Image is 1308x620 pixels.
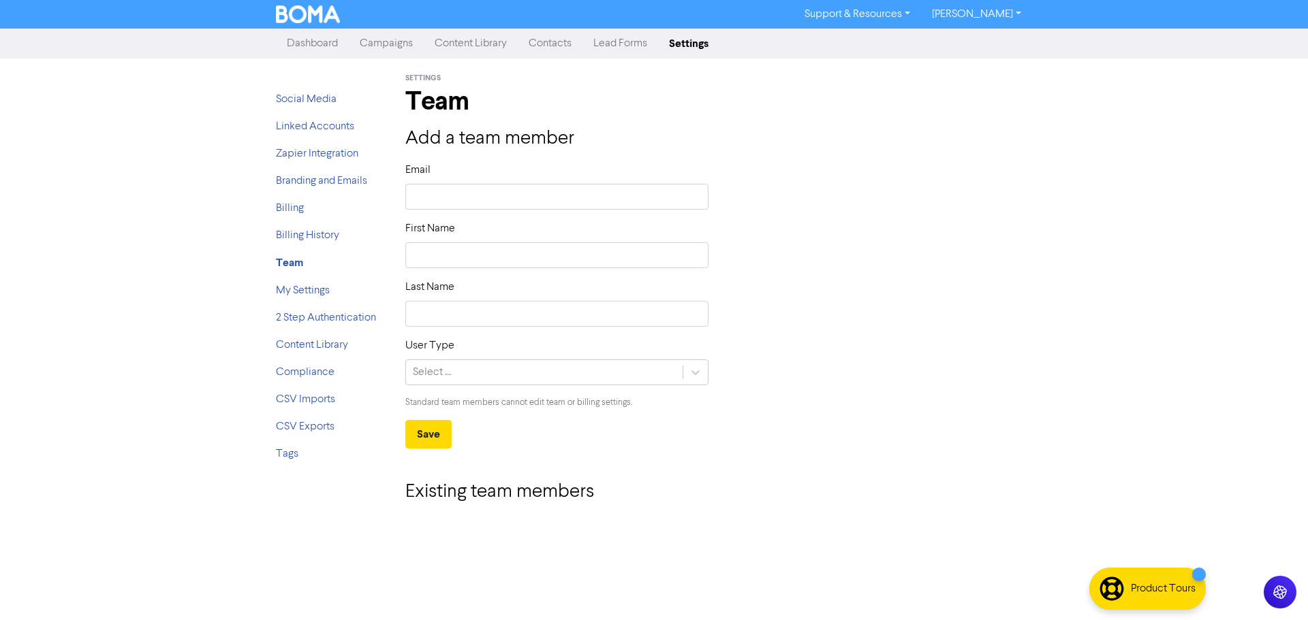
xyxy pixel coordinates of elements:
label: Email [405,162,431,178]
strong: Team [276,256,303,270]
label: Last Name [405,279,454,295]
h1: Team [405,86,1032,117]
a: Campaigns [349,30,424,57]
iframe: Chat Widget [1240,555,1308,620]
a: My Settings [276,285,330,296]
a: Support & Resources [794,3,921,25]
a: Content Library [276,340,348,350]
a: CSV Imports [276,394,335,405]
a: [PERSON_NAME] [921,3,1032,25]
a: Content Library [424,30,518,57]
a: Social Media [276,94,337,105]
a: Branding and Emails [276,176,367,186]
button: Save [405,420,452,448]
h3: Add a team member [405,128,1032,151]
label: User Type [405,338,454,354]
a: Billing History [276,230,339,241]
a: Zapier Integration [276,148,358,159]
p: Standard team members cannot edit team or billing settings. [405,396,708,409]
a: Team [276,258,303,269]
label: First Name [405,221,455,237]
div: Select ... [413,364,451,380]
a: Dashboard [276,30,349,57]
a: CSV Exports [276,421,334,432]
a: Linked Accounts [276,121,354,132]
img: BOMA Logo [276,5,340,23]
a: Billing [276,203,304,214]
a: Tags [276,448,298,459]
a: Lead Forms [582,30,658,57]
a: 2 Step Authentication [276,312,376,323]
h3: Existing team members [405,481,816,504]
a: Contacts [518,30,582,57]
a: Settings [658,30,719,57]
a: Compliance [276,367,334,378]
span: Settings [405,74,441,83]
